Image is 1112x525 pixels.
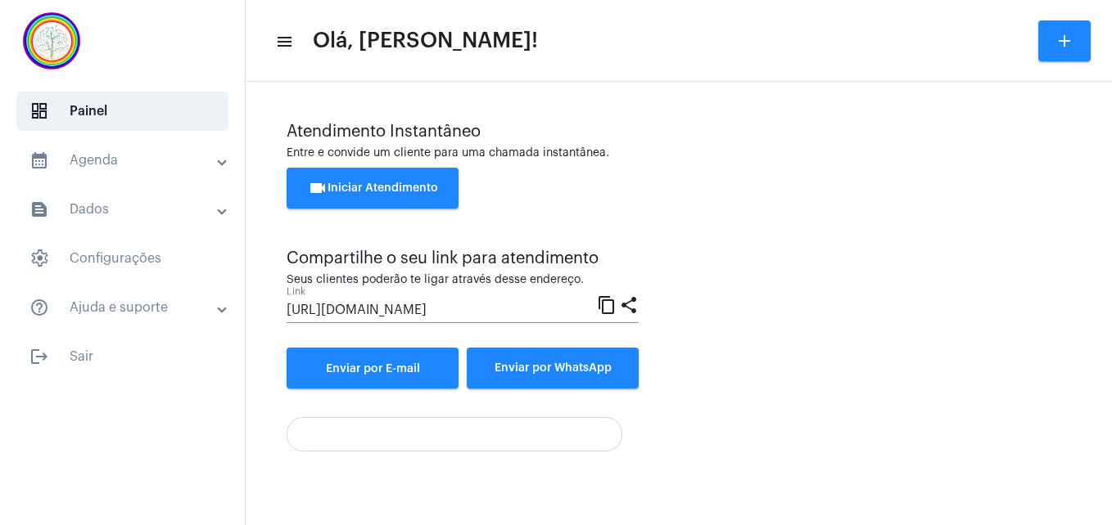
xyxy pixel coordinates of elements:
span: sidenav icon [29,249,49,268]
div: Compartilhe o seu link para atendimento [287,249,639,267]
div: Entre e convide um cliente para uma chamada instantânea. [287,147,1071,159]
span: sidenav icon [29,101,49,121]
span: Painel [16,92,228,131]
mat-panel-title: Dados [29,200,219,219]
span: Iniciar Atendimento [308,182,438,194]
mat-panel-title: Agenda [29,150,219,170]
span: Enviar por WhatsApp [495,362,612,374]
mat-panel-title: Ajuda e suporte [29,298,219,317]
img: c337f8d0-2252-6d55-8527-ab50248c0d14.png [13,8,90,74]
mat-icon: content_copy [597,294,617,314]
mat-icon: videocam [308,178,328,198]
span: Sair [16,337,228,376]
mat-expansion-panel-header: sidenav iconAgenda [10,141,245,180]
mat-icon: sidenav icon [275,32,292,52]
mat-icon: sidenav icon [29,200,49,219]
mat-expansion-panel-header: sidenav iconDados [10,190,245,229]
span: Enviar por E-mail [326,363,420,375]
button: Enviar por WhatsApp [467,348,639,388]
a: Enviar por E-mail [287,348,459,388]
mat-icon: share [619,294,639,314]
div: Atendimento Instantâneo [287,123,1071,141]
span: Configurações [16,239,228,278]
mat-expansion-panel-header: sidenav iconAjuda e suporte [10,288,245,327]
mat-icon: sidenav icon [29,347,49,366]
span: Olá, [PERSON_NAME]! [313,28,538,54]
div: Seus clientes poderão te ligar através desse endereço. [287,274,639,286]
mat-icon: sidenav icon [29,298,49,317]
mat-icon: sidenav icon [29,150,49,170]
mat-icon: add [1055,31,1074,51]
button: Iniciar Atendimento [287,168,459,209]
